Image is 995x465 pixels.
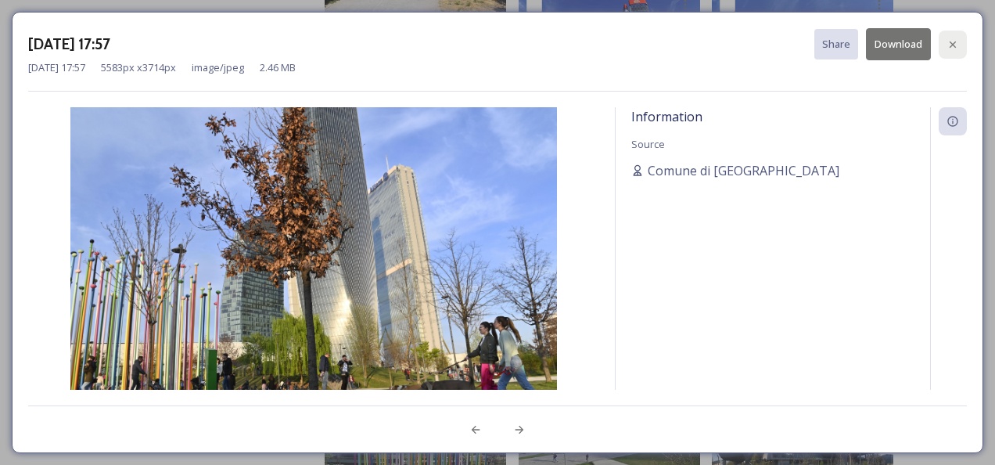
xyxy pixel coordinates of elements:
[814,29,858,59] button: Share
[631,108,702,125] span: Information
[192,60,244,75] span: image/jpeg
[648,161,839,180] span: Comune di [GEOGRAPHIC_DATA]
[260,60,296,75] span: 2.46 MB
[866,28,931,60] button: Download
[631,137,665,151] span: Source
[101,60,176,75] span: 5583 px x 3714 px
[28,33,110,56] h3: [DATE] 17:57
[28,60,85,75] span: [DATE] 17:57
[28,107,599,431] img: city-life_0219_51966989130_o.jpg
